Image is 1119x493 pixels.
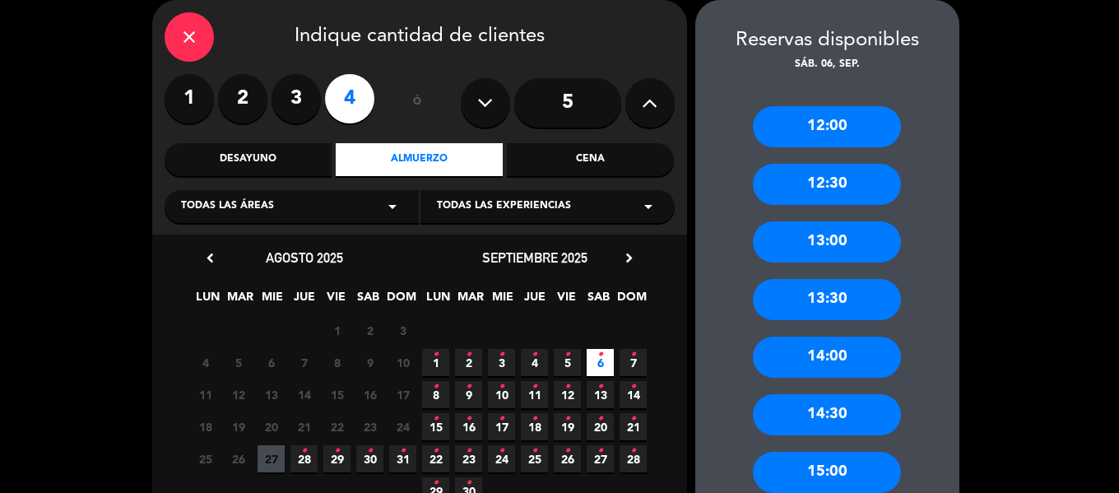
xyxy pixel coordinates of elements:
[499,342,504,368] i: •
[499,374,504,400] i: •
[564,406,570,432] i: •
[532,406,537,432] i: •
[466,406,471,432] i: •
[554,445,581,472] span: 26
[564,438,570,464] i: •
[753,279,901,320] div: 13:30
[367,438,373,464] i: •
[389,381,416,408] span: 17
[226,287,253,314] span: MAR
[323,445,351,472] span: 29
[290,287,318,314] span: JUE
[620,445,647,472] span: 28
[425,287,452,314] span: LUN
[695,57,959,73] div: sáb. 06, sep.
[466,374,471,400] i: •
[630,374,636,400] i: •
[630,342,636,368] i: •
[433,438,439,464] i: •
[587,445,614,472] span: 27
[554,413,581,440] span: 19
[225,413,252,440] span: 19
[323,349,351,376] span: 8
[258,445,285,472] span: 27
[455,413,482,440] span: 16
[181,198,274,215] span: Todas las áreas
[455,445,482,472] span: 23
[753,164,901,205] div: 12:30
[192,381,219,408] span: 11
[587,381,614,408] span: 13
[389,445,416,472] span: 31
[194,287,221,314] span: LUN
[387,287,414,314] span: DOM
[301,438,307,464] i: •
[422,445,449,472] span: 22
[753,394,901,435] div: 14:30
[323,287,350,314] span: VIE
[488,445,515,472] span: 24
[192,413,219,440] span: 18
[532,374,537,400] i: •
[165,74,214,123] label: 1
[521,349,548,376] span: 4
[587,413,614,440] span: 20
[620,349,647,376] span: 7
[433,342,439,368] i: •
[597,374,603,400] i: •
[383,197,402,216] i: arrow_drop_down
[554,381,581,408] span: 12
[585,287,612,314] span: SAB
[389,413,416,440] span: 24
[620,249,638,267] i: chevron_right
[457,287,484,314] span: MAR
[258,349,285,376] span: 6
[258,381,285,408] span: 13
[437,198,571,215] span: Todas las experiencias
[753,106,901,147] div: 12:00
[192,349,219,376] span: 4
[355,287,382,314] span: SAB
[521,445,548,472] span: 25
[433,406,439,432] i: •
[521,381,548,408] span: 11
[356,349,383,376] span: 9
[323,317,351,344] span: 1
[356,445,383,472] span: 30
[422,381,449,408] span: 8
[695,25,959,57] div: Reservas disponibles
[272,74,321,123] label: 3
[290,381,318,408] span: 14
[323,413,351,440] span: 22
[422,349,449,376] span: 1
[290,349,318,376] span: 7
[466,342,471,368] i: •
[455,381,482,408] span: 9
[597,406,603,432] i: •
[753,337,901,378] div: 14:00
[258,413,285,440] span: 20
[258,287,286,314] span: MIE
[356,413,383,440] span: 23
[225,381,252,408] span: 12
[202,249,219,267] i: chevron_left
[488,413,515,440] span: 17
[521,287,548,314] span: JUE
[433,374,439,400] i: •
[422,413,449,440] span: 15
[507,143,674,176] div: Cena
[532,438,537,464] i: •
[290,413,318,440] span: 21
[553,287,580,314] span: VIE
[597,342,603,368] i: •
[620,413,647,440] span: 21
[499,438,504,464] i: •
[489,287,516,314] span: MIE
[336,143,503,176] div: Almuerzo
[192,445,219,472] span: 25
[587,349,614,376] span: 6
[753,221,901,263] div: 13:00
[532,342,537,368] i: •
[630,438,636,464] i: •
[334,438,340,464] i: •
